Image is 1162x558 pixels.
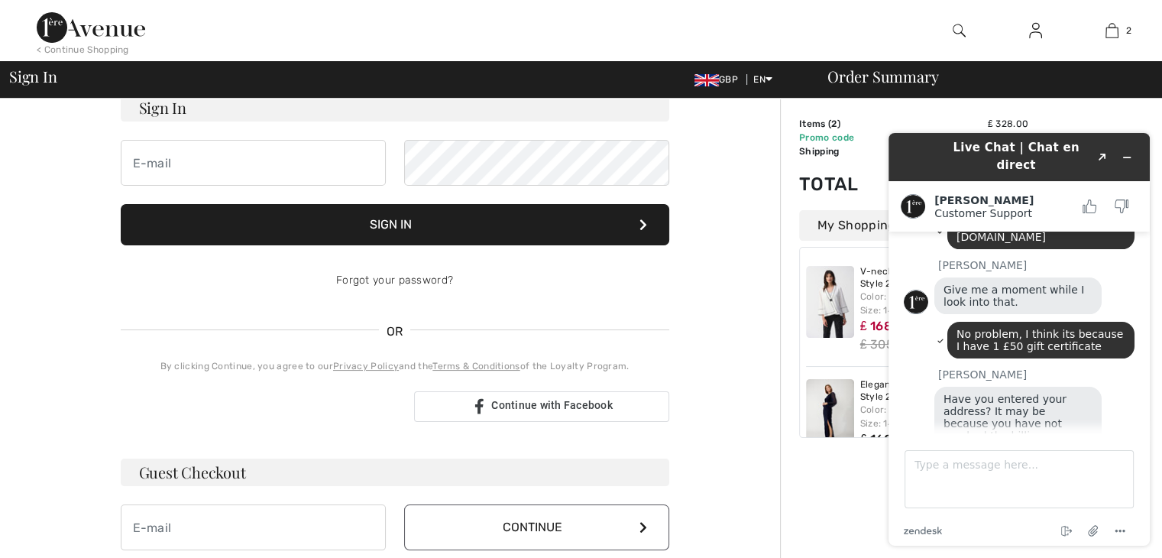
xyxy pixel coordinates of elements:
[1126,24,1131,37] span: 2
[37,43,129,57] div: < Continue Shopping
[694,74,719,86] img: UK Pound
[121,204,669,245] button: Sign In
[876,121,1162,558] iframe: Find more information here
[860,319,892,333] span: ₤ 168
[34,11,65,24] span: Chat
[404,504,669,550] button: Continue
[1105,21,1118,40] img: My Bag
[799,131,897,144] td: Promo code
[860,266,1022,290] a: V-neck Button Jacket Style 251090
[121,359,669,373] div: By clicking Continue, you agree to our and the of the Loyalty Program.
[121,504,386,550] input: E-mail
[809,69,1153,84] div: Order Summary
[414,391,669,422] a: Continue with Facebook
[121,459,669,486] h3: Guest Checkout
[491,399,613,411] span: Continue with Facebook
[799,158,897,210] td: Total
[860,403,1022,430] div: Color: Midnight Blue Size: 14
[9,69,57,84] span: Sign In
[333,361,399,371] a: Privacy Policy
[953,21,966,40] img: search the website
[432,361,520,371] a: Terms & Conditions
[379,323,411,341] span: OR
[860,432,892,446] span: ₤ 160
[694,74,744,85] span: GBP
[121,94,669,122] h3: Sign In
[799,144,897,158] td: Shipping
[897,117,1028,131] td: ₤ 328.00
[1017,21,1054,41] a: Sign In
[1074,21,1149,40] a: 2
[121,140,386,186] input: E-mail
[799,117,897,131] td: Items ( )
[831,118,837,129] span: 2
[860,379,1022,403] a: Elegant Ankle-Length Pencil Skirt Style 258011
[860,290,1022,317] div: Color: White/Black Size: 14
[799,210,1028,241] div: My Shopping Bag ( Items)
[1029,21,1042,40] img: My Info
[37,12,145,43] img: 1ère Avenue
[806,379,854,451] img: Elegant Ankle-Length Pencil Skirt Style 258011
[113,390,409,423] iframe: Sign in with Google Button
[806,266,854,338] img: V-neck Button Jacket Style 251090
[860,337,894,352] s: ₤ 305
[336,274,453,287] a: Forgot your password?
[753,74,772,85] span: EN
